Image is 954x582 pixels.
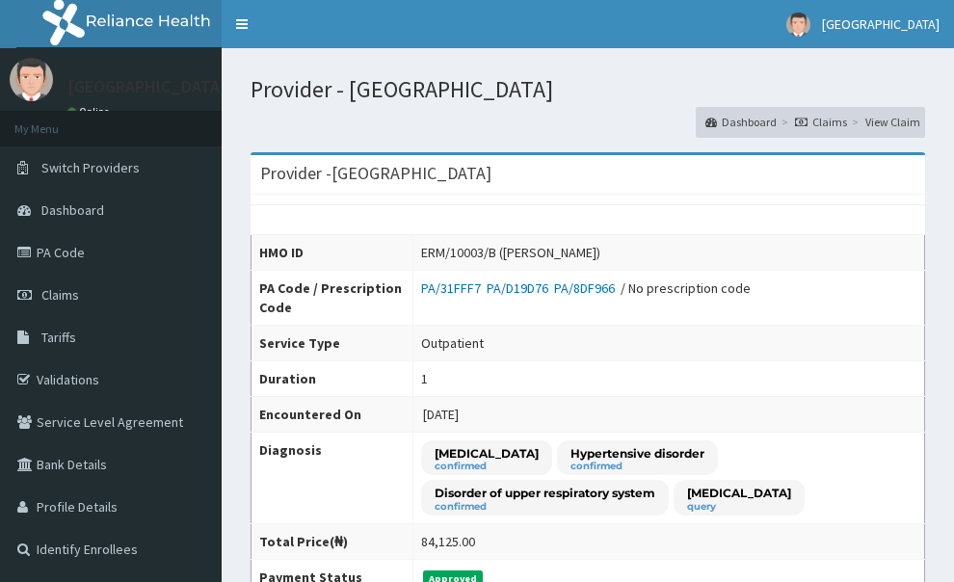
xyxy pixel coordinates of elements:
[41,286,79,304] span: Claims
[421,278,751,298] div: / No prescription code
[705,114,777,130] a: Dashboard
[570,445,704,462] p: Hypertensive disorder
[687,502,791,512] small: query
[786,13,810,37] img: User Image
[252,234,413,270] th: HMO ID
[687,485,791,501] p: [MEDICAL_DATA]
[795,114,847,130] a: Claims
[252,360,413,396] th: Duration
[435,462,539,471] small: confirmed
[435,485,655,501] p: Disorder of upper respiratory system
[822,15,940,33] span: [GEOGRAPHIC_DATA]
[423,406,459,423] span: [DATE]
[421,369,428,388] div: 1
[421,532,475,551] div: 84,125.00
[67,105,114,119] a: Online
[260,165,491,182] h3: Provider - [GEOGRAPHIC_DATA]
[421,279,487,297] a: PA/31FFF7
[41,159,140,176] span: Switch Providers
[421,333,484,353] div: Outpatient
[554,279,621,297] a: PA/8DF966
[252,270,413,325] th: PA Code / Prescription Code
[10,58,53,101] img: User Image
[252,325,413,360] th: Service Type
[252,396,413,432] th: Encountered On
[435,445,539,462] p: [MEDICAL_DATA]
[252,524,413,560] th: Total Price(₦)
[435,502,655,512] small: confirmed
[865,114,920,130] a: View Claim
[570,462,704,471] small: confirmed
[252,432,413,524] th: Diagnosis
[41,329,76,346] span: Tariffs
[67,78,226,95] p: [GEOGRAPHIC_DATA]
[251,77,925,102] h1: Provider - [GEOGRAPHIC_DATA]
[41,201,104,219] span: Dashboard
[487,279,554,297] a: PA/D19D76
[421,243,600,262] div: ERM/10003/B ([PERSON_NAME])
